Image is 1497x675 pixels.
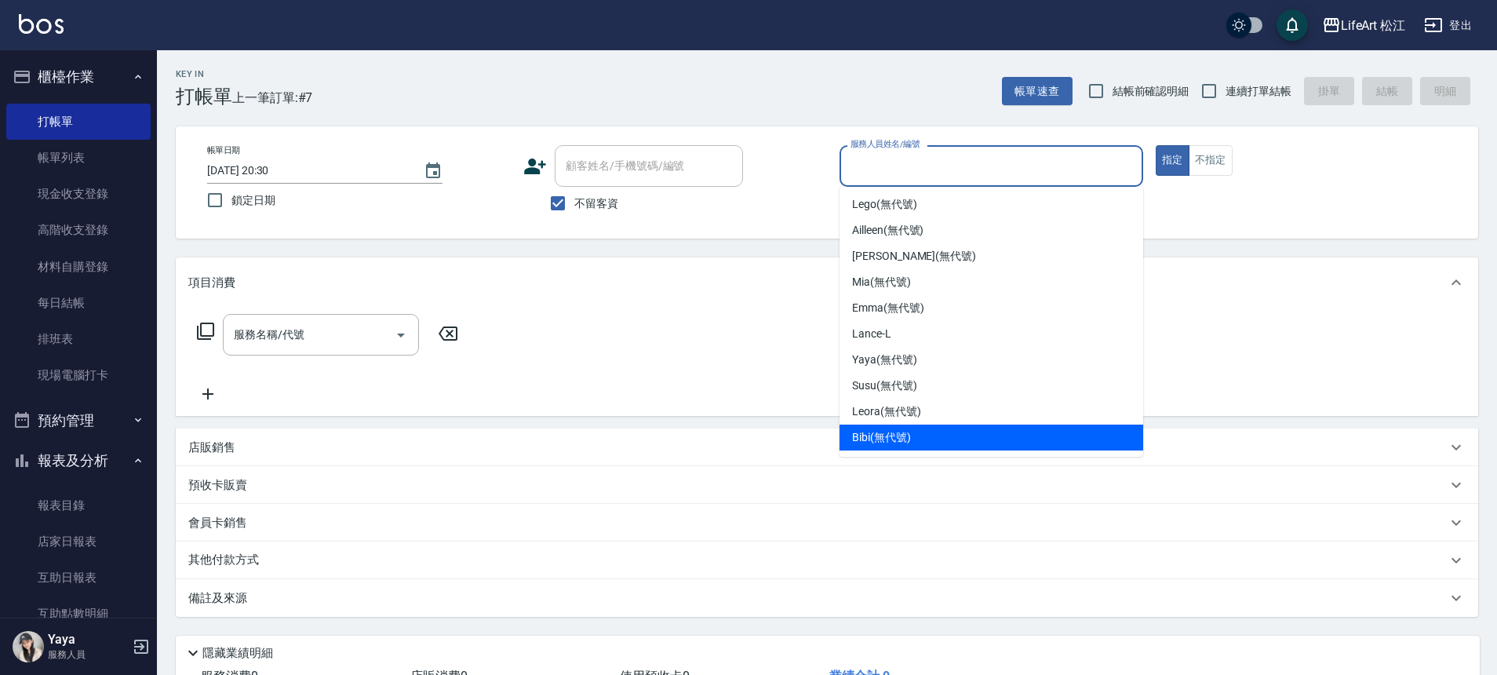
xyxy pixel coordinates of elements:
p: 服務人員 [48,648,128,662]
button: 帳單速查 [1002,77,1073,106]
a: 店家日報表 [6,524,151,560]
a: 現場電腦打卡 [6,357,151,393]
a: 每日結帳 [6,285,151,321]
button: LifeArt 松江 [1316,9,1412,42]
img: Logo [19,14,64,34]
input: YYYY/MM/DD hh:mm [207,158,408,184]
img: Person [13,631,44,662]
p: 店販銷售 [188,440,235,456]
span: 不留客資 [574,195,618,212]
button: 櫃檯作業 [6,57,151,97]
div: 預收卡販賣 [176,466,1478,504]
button: 報表及分析 [6,440,151,481]
span: Emma (無代號) [852,300,924,316]
a: 高階收支登錄 [6,212,151,248]
span: [PERSON_NAME] (無代號) [852,248,976,265]
h5: Yaya [48,632,128,648]
span: Lego (無代號) [852,196,917,213]
p: 隱藏業績明細 [202,645,273,662]
h2: Key In [176,69,232,79]
button: 不指定 [1189,145,1233,176]
a: 帳單列表 [6,140,151,176]
span: Yaya (無代號) [852,352,917,368]
button: save [1277,9,1308,41]
div: 項目消費 [176,257,1478,308]
p: 項目消費 [188,275,235,291]
span: 連續打單結帳 [1226,83,1291,100]
a: 現金收支登錄 [6,176,151,212]
a: 報表目錄 [6,487,151,524]
a: 互助日報表 [6,560,151,596]
a: 打帳單 [6,104,151,140]
p: 其他付款方式 [188,552,267,569]
p: 預收卡販賣 [188,477,247,494]
button: 登出 [1418,11,1478,40]
span: Mia (無代號) [852,274,911,290]
span: 上一筆訂單:#7 [232,88,313,108]
a: 材料自購登錄 [6,249,151,285]
h3: 打帳單 [176,86,232,108]
span: 結帳前確認明細 [1113,83,1189,100]
span: Susu (無代號) [852,378,917,394]
div: 備註及來源 [176,579,1478,617]
div: 會員卡銷售 [176,504,1478,542]
span: Lance -L [852,326,891,342]
button: Open [388,323,413,348]
button: 指定 [1156,145,1189,176]
label: 帳單日期 [207,144,240,156]
p: 會員卡銷售 [188,515,247,531]
span: Bibi (無代號) [852,429,911,446]
p: 備註及來源 [188,590,247,607]
span: Ailleen (無代號) [852,222,923,239]
button: Choose date, selected date is 2025-09-15 [414,152,452,190]
div: 店販銷售 [176,429,1478,466]
a: 互助點數明細 [6,596,151,632]
a: 排班表 [6,321,151,357]
div: LifeArt 松江 [1341,16,1406,35]
button: 預約管理 [6,400,151,441]
span: Leora (無代號) [852,403,921,420]
label: 服務人員姓名/編號 [850,138,920,150]
div: 其他付款方式 [176,542,1478,579]
span: 鎖定日期 [231,192,275,209]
